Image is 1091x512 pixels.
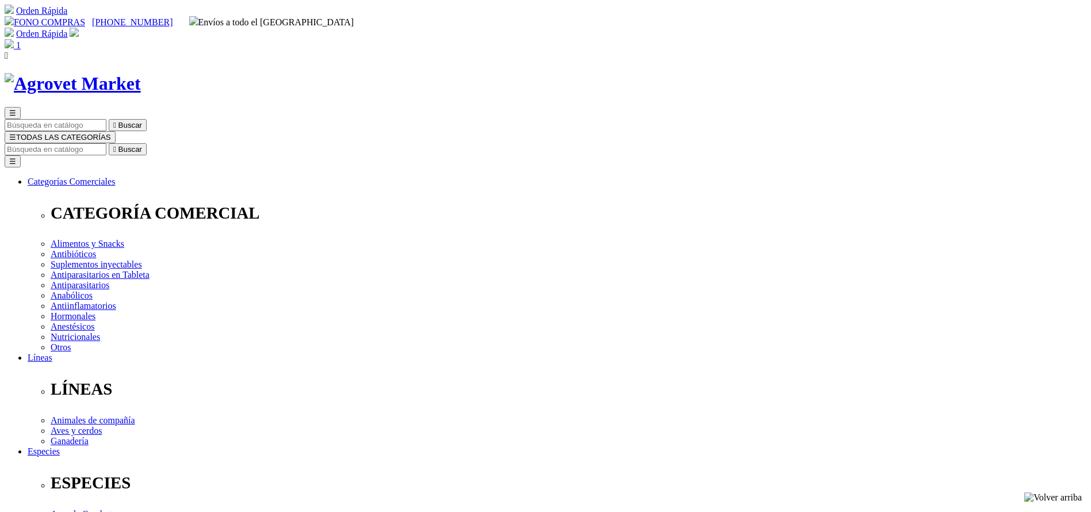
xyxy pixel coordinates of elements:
[5,39,14,48] img: shopping-bag.svg
[5,40,21,50] a: 1
[51,204,1086,223] p: CATEGORÍA COMERCIAL
[5,143,106,155] input: Buscar
[189,16,198,25] img: delivery-truck.svg
[5,131,116,143] button: ☰TODAS LAS CATEGORÍAS
[9,109,16,117] span: ☰
[5,5,14,14] img: shopping-cart.svg
[5,28,14,37] img: shopping-cart.svg
[5,107,21,119] button: ☰
[5,155,21,167] button: ☰
[51,473,1086,492] p: ESPECIES
[16,40,21,50] span: 1
[189,17,354,27] span: Envíos a todo el [GEOGRAPHIC_DATA]
[16,29,67,39] a: Orden Rápida
[118,121,142,129] span: Buscar
[118,145,142,154] span: Buscar
[5,119,106,131] input: Buscar
[6,161,198,506] iframe: Brevo live chat
[70,28,79,37] img: user.svg
[109,119,147,131] button:  Buscar
[109,143,147,155] button:  Buscar
[92,17,173,27] a: [PHONE_NUMBER]
[9,133,16,142] span: ☰
[5,51,8,60] i: 
[70,29,79,39] a: Acceda a su cuenta de cliente
[51,380,1086,399] p: LÍNEAS
[5,73,141,94] img: Agrovet Market
[16,6,67,16] a: Orden Rápida
[5,17,85,27] a: FONO COMPRAS
[113,145,116,154] i: 
[5,16,14,25] img: phone.svg
[113,121,116,129] i: 
[1024,492,1082,503] img: Volver arriba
